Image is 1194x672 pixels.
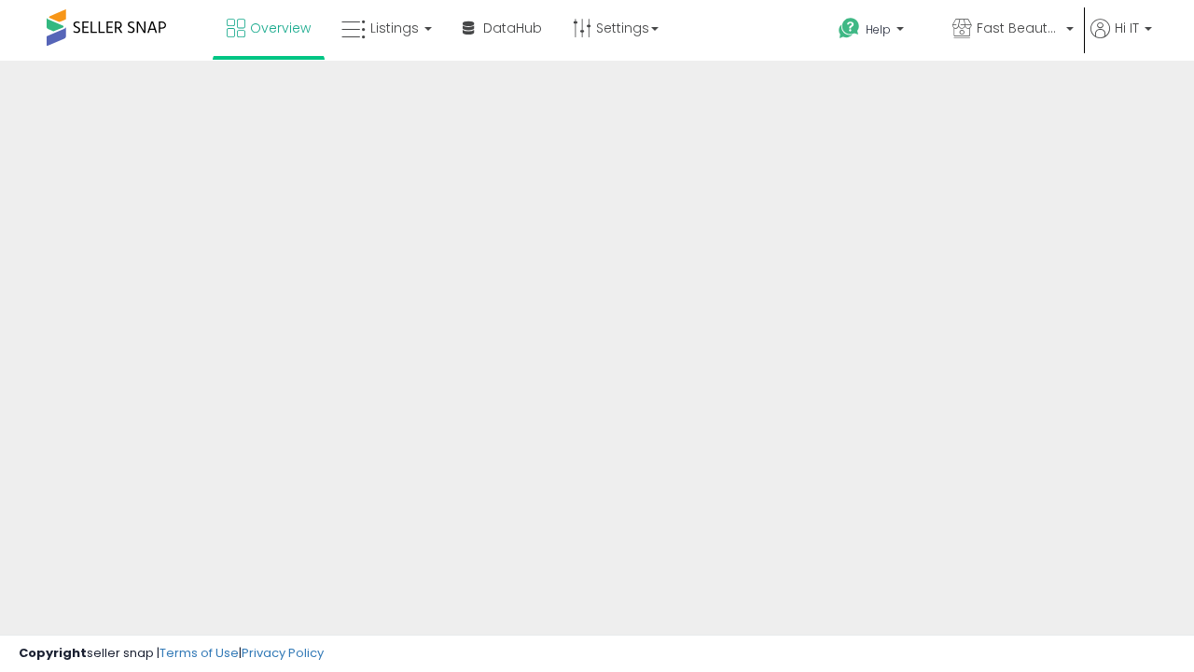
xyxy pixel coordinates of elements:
[250,19,311,37] span: Overview
[160,644,239,662] a: Terms of Use
[370,19,419,37] span: Listings
[19,645,324,663] div: seller snap | |
[483,19,542,37] span: DataHub
[866,21,891,37] span: Help
[242,644,324,662] a: Privacy Policy
[977,19,1061,37] span: Fast Beauty ([GEOGRAPHIC_DATA])
[19,644,87,662] strong: Copyright
[1090,19,1152,61] a: Hi IT
[838,17,861,40] i: Get Help
[824,3,936,61] a: Help
[1115,19,1139,37] span: Hi IT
